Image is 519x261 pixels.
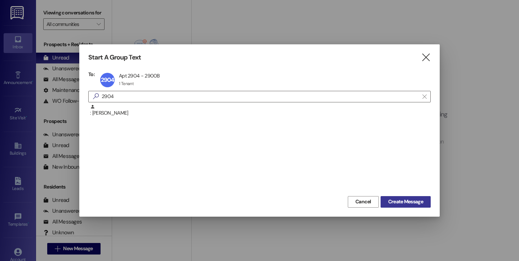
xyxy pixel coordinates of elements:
button: Clear text [419,91,430,102]
button: Cancel [348,196,379,208]
div: : [PERSON_NAME] [90,104,431,117]
span: 2904 [101,76,114,84]
i:  [422,94,426,99]
div: : [PERSON_NAME] [88,104,431,122]
i:  [421,54,431,61]
span: Create Message [388,198,423,205]
input: Search for any contact or apartment [102,92,419,102]
h3: Start A Group Text [88,53,141,62]
h3: To: [88,71,95,78]
span: Cancel [355,198,371,205]
i:  [90,93,102,100]
div: 1 Tenant [119,81,134,87]
button: Create Message [381,196,431,208]
div: Apt 2904 - 2900B [119,72,160,79]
